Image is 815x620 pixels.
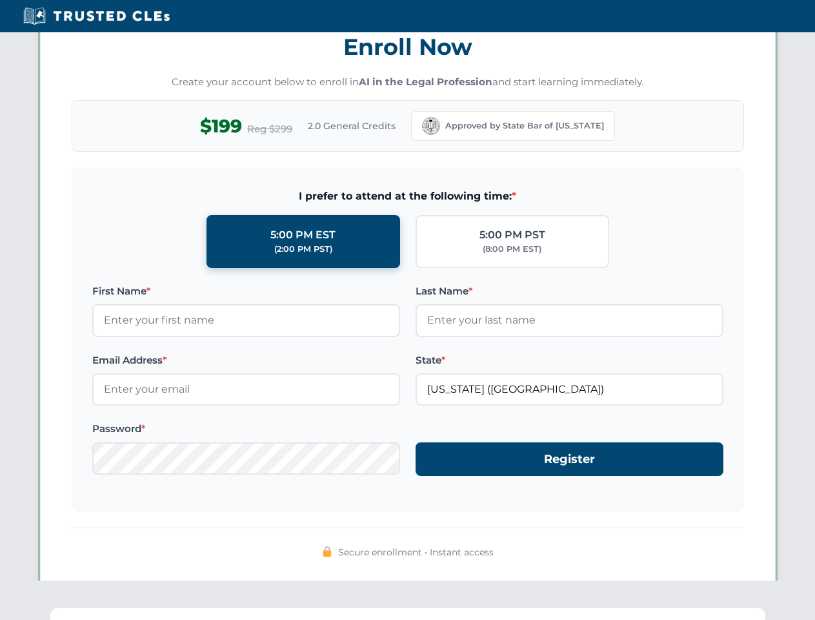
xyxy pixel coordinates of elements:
[359,76,492,88] strong: AI in the Legal Profession
[19,6,174,26] img: Trusted CLEs
[270,227,336,243] div: 5:00 PM EST
[483,243,541,256] div: (8:00 PM EST)
[92,373,400,406] input: Enter your email
[92,188,723,205] span: I prefer to attend at the following time:
[247,121,292,137] span: Reg $299
[72,75,744,90] p: Create your account below to enroll in and start learning immediately.
[416,442,723,477] button: Register
[72,26,744,67] h3: Enroll Now
[274,243,332,256] div: (2:00 PM PST)
[322,546,332,557] img: 🔒
[479,227,545,243] div: 5:00 PM PST
[92,304,400,336] input: Enter your first name
[92,421,400,437] label: Password
[416,353,723,368] label: State
[200,112,242,141] span: $199
[416,304,723,336] input: Enter your last name
[416,373,723,406] input: California (CA)
[308,119,396,133] span: 2.0 General Credits
[338,545,494,559] span: Secure enrollment • Instant access
[422,117,440,135] img: California Bar
[92,353,400,368] label: Email Address
[416,284,723,299] label: Last Name
[92,284,400,299] label: First Name
[445,119,604,132] span: Approved by State Bar of [US_STATE]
